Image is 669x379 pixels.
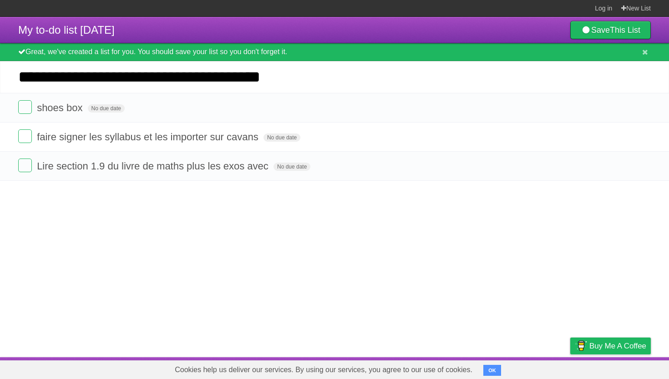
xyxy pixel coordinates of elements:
[449,359,468,377] a: About
[88,104,125,113] span: No due date
[610,26,640,35] b: This List
[558,359,582,377] a: Privacy
[18,159,32,172] label: Done
[570,338,651,354] a: Buy me a coffee
[37,131,261,143] span: faire signer les syllabus et les importer sur cavans
[593,359,651,377] a: Suggest a feature
[483,365,501,376] button: OK
[166,361,481,379] span: Cookies help us deliver our services. By using our services, you agree to our use of cookies.
[274,163,310,171] span: No due date
[264,133,300,142] span: No due date
[37,160,271,172] span: Lire section 1.9 du livre de maths plus les exos avec
[527,359,547,377] a: Terms
[37,102,85,113] span: shoes box
[18,100,32,114] label: Done
[479,359,516,377] a: Developers
[18,129,32,143] label: Done
[589,338,646,354] span: Buy me a coffee
[18,24,115,36] span: My to-do list [DATE]
[570,21,651,39] a: SaveThis List
[575,338,587,353] img: Buy me a coffee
